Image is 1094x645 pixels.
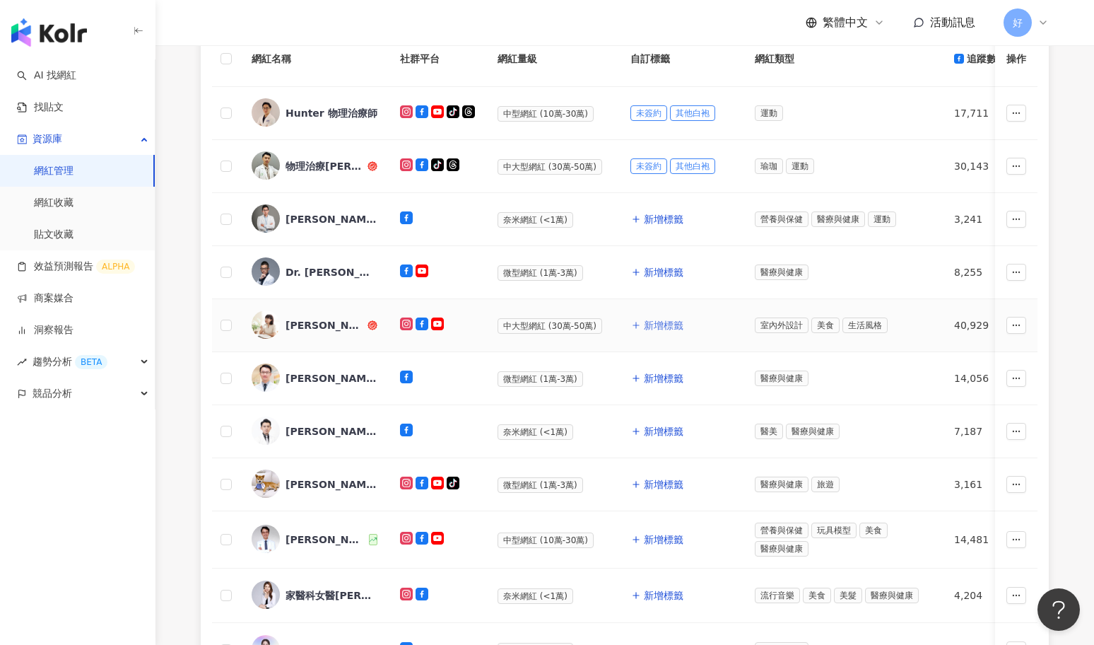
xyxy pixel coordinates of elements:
img: KOL Avatar [252,470,280,498]
span: 醫美 [755,424,783,439]
div: [PERSON_NAME]的小日常 [286,318,365,332]
div: [PERSON_NAME]醫師 [286,371,377,385]
span: 新增標籤 [644,267,683,278]
span: 醫療與健康 [786,424,840,439]
span: 其他白袍 [670,158,715,174]
a: 網紅收藏 [34,196,73,210]
span: 室內外設計 [755,318,808,333]
div: Dr. [PERSON_NAME]牙科診療室 [286,265,377,279]
span: 奈米網紅 (<1萬) [498,588,573,604]
span: 美食 [859,523,888,538]
a: 效益預測報告ALPHA [17,260,135,274]
div: 17,711 [954,105,1008,121]
div: 未簽約其他白袍 [630,158,732,174]
span: 未簽約 [630,158,667,174]
span: 營養與保健 [755,211,808,227]
span: 奈米網紅 (<1萬) [498,212,573,228]
span: 運動 [786,158,814,174]
button: 新增標籤 [630,311,684,339]
a: 網紅管理 [34,164,73,178]
div: [PERSON_NAME]中醫不中二 [286,477,377,492]
img: KOL Avatar [252,151,280,180]
img: KOL Avatar [252,364,280,392]
div: BETA [75,355,107,369]
span: 資源庫 [33,123,62,155]
span: 流行音樂 [755,588,800,603]
span: rise [17,357,27,367]
div: 物理治療[PERSON_NAME] [286,159,365,173]
button: 新增標籤 [630,525,684,554]
img: KOL Avatar [252,204,280,233]
span: 瑜珈 [755,158,783,174]
button: 新增標籤 [630,581,684,610]
span: 中型網紅 (10萬-30萬) [498,533,594,548]
span: 趨勢分析 [33,346,107,378]
img: KOL Avatar [252,525,280,553]
th: 網紅量級 [486,31,619,87]
img: KOL Avatar [252,257,280,286]
span: 繁體中文 [823,15,868,30]
span: 新增標籤 [644,534,683,545]
a: searchAI 找網紅 [17,69,76,83]
img: KOL Avatar [252,310,280,339]
span: 醫療與健康 [811,211,865,227]
a: 貼文收藏 [34,228,73,242]
button: 新增標籤 [630,470,684,499]
span: 玩具模型 [811,523,857,538]
span: 微型網紅 (1萬-3萬) [498,265,583,281]
span: 生活風格 [842,318,888,333]
img: KOL Avatar [252,417,280,445]
th: 網紅類型 [743,31,943,87]
div: 14,056 [954,371,1008,386]
button: 新增標籤 [630,364,684,393]
div: 30,143 [954,158,1008,174]
div: 家醫科女醫[PERSON_NAME]([PERSON_NAME]） [286,588,377,603]
a: 商案媒合 [17,291,73,306]
th: 社群平台 [389,31,486,87]
span: 醫療與健康 [755,371,808,386]
th: 網紅名稱 [240,31,389,87]
div: 40,929 [954,318,1008,333]
span: 新增標籤 [644,214,683,225]
span: 微型網紅 (1萬-3萬) [498,477,583,493]
button: 新增標籤 [630,417,684,446]
span: 運動 [868,211,896,227]
div: 14,481 [954,532,1008,547]
span: 新增標籤 [644,373,683,384]
span: 新增標籤 [644,590,683,601]
button: 新增標籤 [630,205,684,233]
div: 3,241 [954,211,1008,227]
a: 洞察報告 [17,323,73,337]
img: KOL Avatar [252,98,280,127]
div: 追蹤數 [954,51,996,66]
span: 未簽約 [630,105,667,121]
th: 操作 [995,31,1037,87]
div: 未簽約其他白袍 [630,105,732,121]
span: 新增標籤 [644,479,683,490]
span: 醫療與健康 [865,588,919,603]
iframe: Help Scout Beacon - Open [1037,588,1080,631]
span: 新增標籤 [644,426,683,437]
div: 4,204 [954,588,1008,603]
span: 旅遊 [811,477,840,492]
span: 其他白袍 [670,105,715,121]
span: 醫療與健康 [755,265,808,280]
span: 活動訊息 [930,16,975,29]
a: 找貼文 [17,100,64,115]
span: 營養與保健 [755,523,808,538]
span: 運動 [755,105,783,121]
div: [PERSON_NAME]醫師 乳房外科專科醫師 [286,212,377,226]
span: 美食 [803,588,831,603]
div: 7,187 [954,424,1008,439]
img: logo [11,18,87,47]
button: 新增標籤 [630,258,684,286]
div: Hunter 物理治療師 [286,106,377,120]
span: 中大型網紅 (30萬-50萬) [498,159,602,175]
span: 醫療與健康 [755,477,808,492]
div: 8,255 [954,265,1008,280]
img: KOL Avatar [252,581,280,609]
div: [PERSON_NAME]醫師 [286,533,366,547]
span: 競品分析 [33,378,72,409]
span: 奈米網紅 (<1萬) [498,424,573,440]
span: 美食 [811,318,840,333]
